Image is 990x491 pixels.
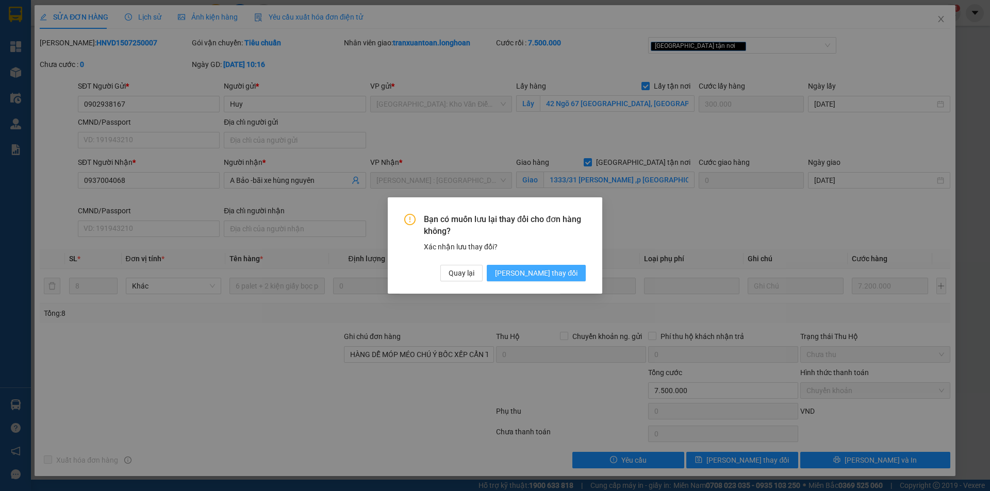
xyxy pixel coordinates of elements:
[487,265,586,281] button: [PERSON_NAME] thay đổi
[424,214,586,237] span: Bạn có muốn lưu lại thay đổi cho đơn hàng không?
[495,267,577,279] span: [PERSON_NAME] thay đổi
[424,241,586,252] div: Xác nhận lưu thay đổi?
[449,267,474,279] span: Quay lại
[440,265,483,281] button: Quay lại
[404,214,416,225] span: exclamation-circle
